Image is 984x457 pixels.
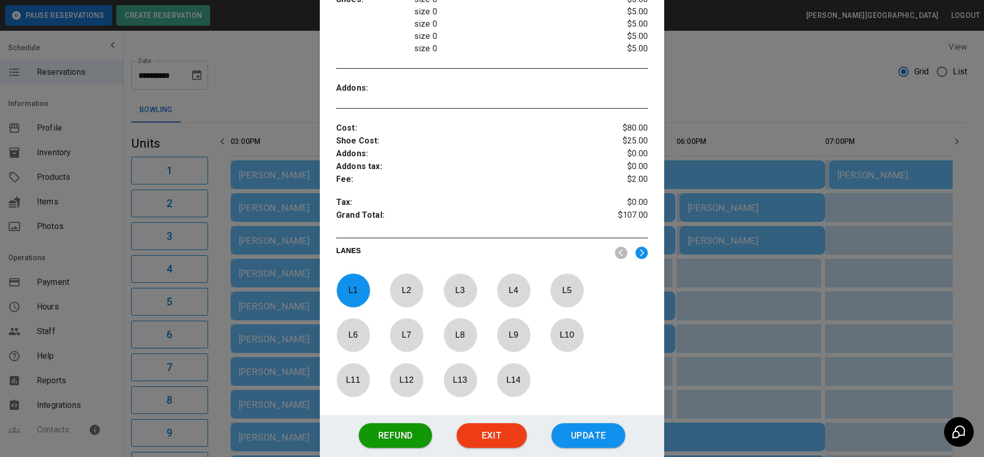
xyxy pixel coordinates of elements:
button: Exit [457,423,527,448]
img: nav_left.svg [615,246,627,259]
p: $107.00 [596,209,648,224]
p: $5.00 [596,18,648,30]
p: Fee : [336,173,596,186]
img: right.svg [635,246,648,259]
p: size 0 [414,30,596,43]
p: size 0 [414,6,596,18]
button: Update [551,423,625,448]
p: L 14 [497,368,530,392]
p: $5.00 [596,30,648,43]
p: L 4 [497,278,530,302]
p: L 6 [336,323,370,347]
p: $0.00 [596,160,648,173]
p: L 10 [550,323,584,347]
p: $5.00 [596,43,648,55]
p: L 3 [443,278,477,302]
p: $0.00 [596,196,648,209]
p: L 13 [443,368,477,392]
p: Addons : [336,148,596,160]
p: L 5 [550,278,584,302]
p: L 12 [389,368,423,392]
p: L 9 [497,323,530,347]
p: L 2 [389,278,423,302]
p: Cost : [336,122,596,135]
p: L 11 [336,368,370,392]
p: Shoe Cost : [336,135,596,148]
p: Addons tax : [336,160,596,173]
p: $25.00 [596,135,648,148]
button: Refund [359,423,432,448]
p: $80.00 [596,122,648,135]
p: size 0 [414,43,596,55]
p: Tax : [336,196,596,209]
p: Addons : [336,82,414,95]
p: $2.00 [596,173,648,186]
p: L 8 [443,323,477,347]
p: Grand Total : [336,209,596,224]
p: $0.00 [596,148,648,160]
p: size 0 [414,18,596,30]
p: L 7 [389,323,423,347]
p: L 1 [336,278,370,302]
p: $5.00 [596,6,648,18]
p: LANES [336,245,607,260]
